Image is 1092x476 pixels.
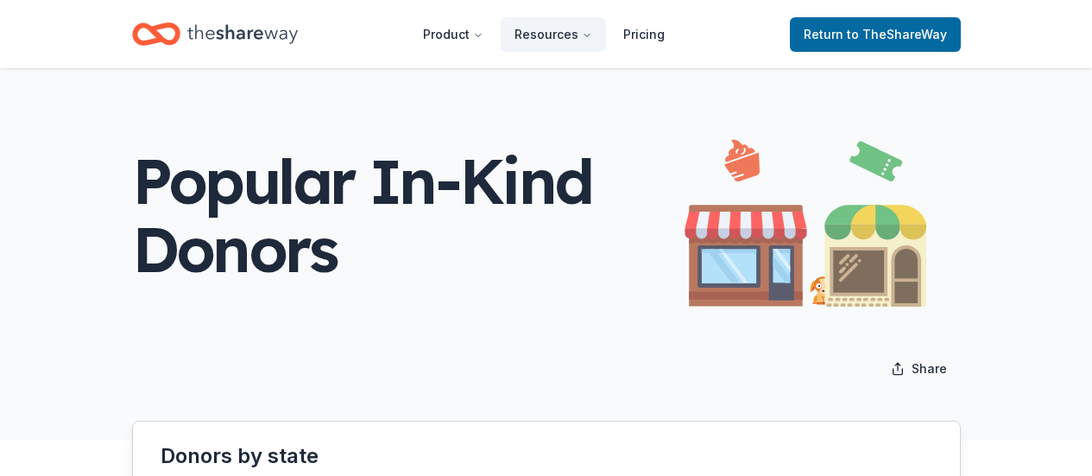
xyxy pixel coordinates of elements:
span: Return [804,24,947,45]
div: Popular In-Kind Donors [132,147,685,283]
nav: Main [409,14,679,54]
button: Product [409,17,497,52]
div: Donors by state [161,442,932,470]
span: to TheShareWay [847,27,947,41]
button: Resources [501,17,606,52]
a: Home [132,14,298,54]
span: Share [912,359,947,379]
a: Returnto TheShareWay [790,17,961,52]
a: Pricing [609,17,679,52]
img: Illustration for popular page [685,124,926,307]
button: Share [877,352,961,386]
